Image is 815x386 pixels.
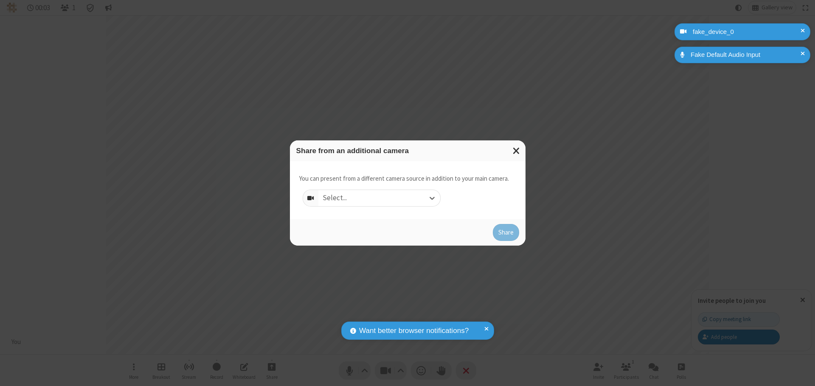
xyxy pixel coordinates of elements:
[296,147,519,155] h3: Share from an additional camera
[493,224,519,241] button: Share
[690,27,804,37] div: fake_device_0
[359,325,469,336] span: Want better browser notifications?
[508,140,526,161] button: Close modal
[688,50,804,60] div: Fake Default Audio Input
[299,174,509,184] p: You can present from a different camera source in addition to your main camera.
